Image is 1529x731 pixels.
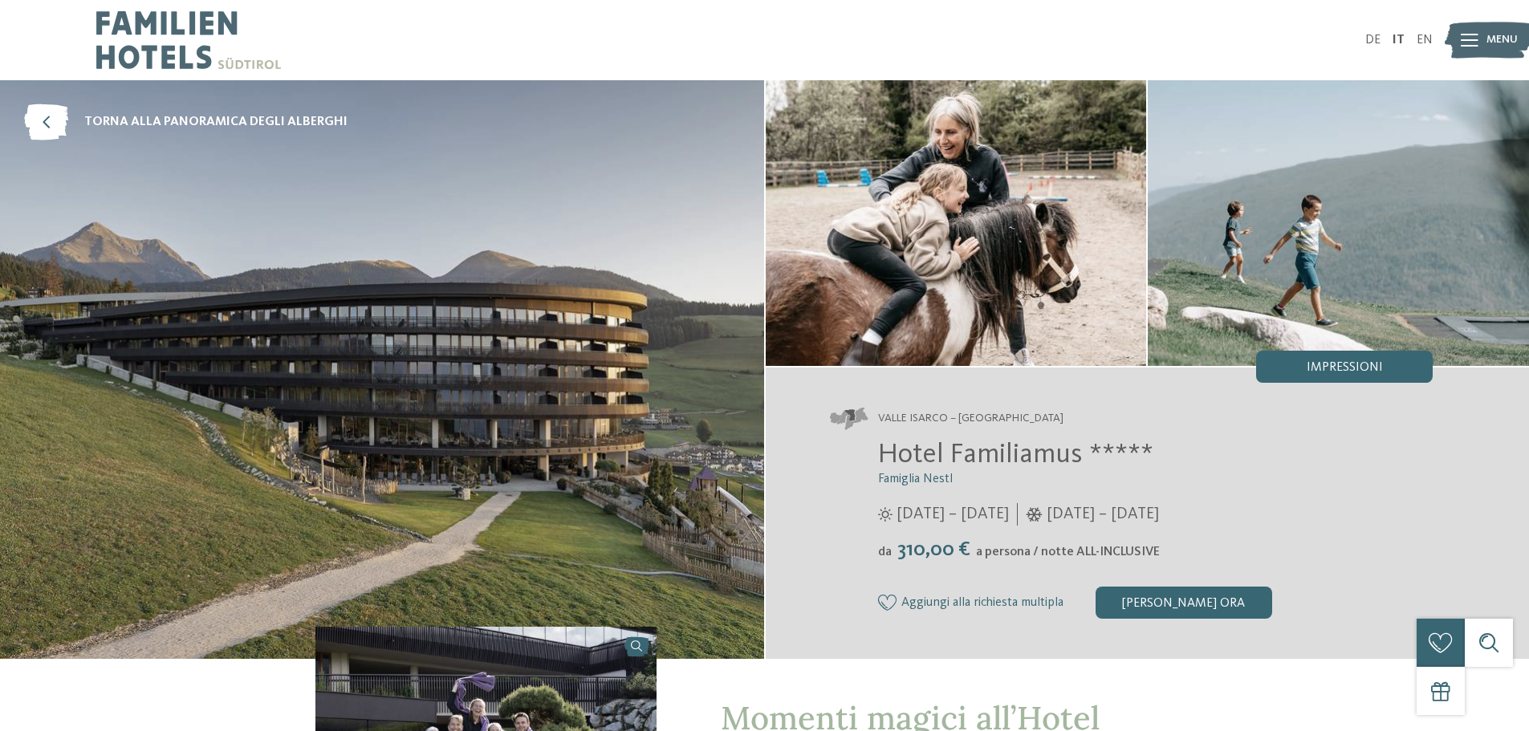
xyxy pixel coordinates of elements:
[84,113,348,131] span: torna alla panoramica degli alberghi
[766,80,1147,366] img: Family hotel a Maranza
[1417,34,1433,47] a: EN
[878,507,893,522] i: Orari d'apertura estate
[1365,34,1381,47] a: DE
[878,546,892,558] span: da
[897,503,1009,526] span: [DATE] – [DATE]
[976,546,1160,558] span: a persona / notte ALL-INCLUSIVE
[893,539,974,560] span: 310,00 €
[1486,32,1518,48] span: Menu
[24,104,348,140] a: torna alla panoramica degli alberghi
[1307,361,1383,374] span: Impressioni
[901,596,1063,611] span: Aggiungi alla richiesta multipla
[1096,587,1272,619] div: [PERSON_NAME] ora
[1148,80,1529,366] img: Family hotel a Maranza
[1026,507,1043,522] i: Orari d'apertura inverno
[1393,34,1405,47] a: IT
[1047,503,1159,526] span: [DATE] – [DATE]
[878,473,953,485] span: Famiglia Nestl
[878,411,1063,427] span: Valle Isarco – [GEOGRAPHIC_DATA]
